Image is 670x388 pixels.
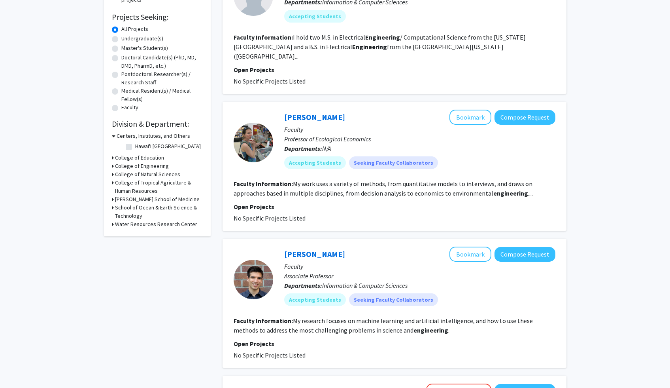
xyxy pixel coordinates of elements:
h2: Division & Department: [112,119,203,129]
button: Compose Request to Kirsten Oleson [494,110,555,125]
a: [PERSON_NAME] [284,249,345,259]
h3: College of Education [115,154,164,162]
p: Professor of Ecological Economics [284,134,555,144]
h3: College of Tropical Agriculture & Human Resources [115,179,203,195]
p: Faculty [284,262,555,271]
fg-read-more: My research focuses on machine learning and artificial intelligence, and how to use these methods... [234,317,533,334]
mat-chip: Seeking Faculty Collaborators [349,293,438,306]
button: Compose Request to Peter Sadowski [494,247,555,262]
b: Departments: [284,281,322,289]
h3: [PERSON_NAME] School of Medicine [115,195,200,204]
fg-read-more: My work uses a variety of methods, from quantitative models to interviews, and draws on approache... [234,180,533,197]
span: No Specific Projects Listed [234,77,306,85]
h3: College of Natural Sciences [115,170,180,179]
b: engineering [493,189,528,197]
label: Undergraduate(s) [121,34,163,43]
h3: School of Ocean & Earth Science & Technology [115,204,203,220]
p: Open Projects [234,65,555,74]
a: [PERSON_NAME] [284,112,345,122]
span: No Specific Projects Listed [234,214,306,222]
mat-chip: Accepting Students [284,293,346,306]
span: N/A [322,145,331,152]
span: Information & Computer Sciences [322,281,408,289]
b: Engineering [365,33,400,41]
h2: Projects Seeking: [112,12,203,22]
label: Postdoctoral Researcher(s) / Research Staff [121,70,203,87]
b: Faculty Information: [234,33,293,41]
label: Faculty [121,103,138,112]
label: Medical Resident(s) / Medical Fellow(s) [121,87,203,103]
fg-read-more: I hold two M.S. in Electrical / Computational Science from the [US_STATE][GEOGRAPHIC_DATA] and a ... [234,33,526,60]
mat-chip: Accepting Students [284,156,346,169]
mat-chip: Seeking Faculty Collaborators [349,156,438,169]
b: Engineering [352,43,387,51]
p: Open Projects [234,339,555,348]
h3: College of Engineering [115,162,169,170]
mat-chip: Accepting Students [284,10,346,23]
h3: Centers, Institutes, and Others [117,132,190,140]
label: All Projects [121,25,148,33]
b: Faculty Information: [234,180,293,188]
p: Associate Professor [284,271,555,281]
b: Departments: [284,145,322,152]
h3: Water Resources Research Center [115,220,197,228]
button: Add Peter Sadowski to Bookmarks [449,247,491,262]
b: Faculty Information: [234,317,293,325]
iframe: Chat [6,352,34,382]
label: Master's Student(s) [121,44,168,52]
button: Add Kirsten Oleson to Bookmarks [449,110,491,125]
label: Doctoral Candidate(s) (PhD, MD, DMD, PharmD, etc.) [121,53,203,70]
label: Hawai'i [GEOGRAPHIC_DATA] [135,142,201,150]
b: engineering [413,326,448,334]
span: No Specific Projects Listed [234,351,306,359]
p: Open Projects [234,202,555,211]
p: Faculty [284,125,555,134]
